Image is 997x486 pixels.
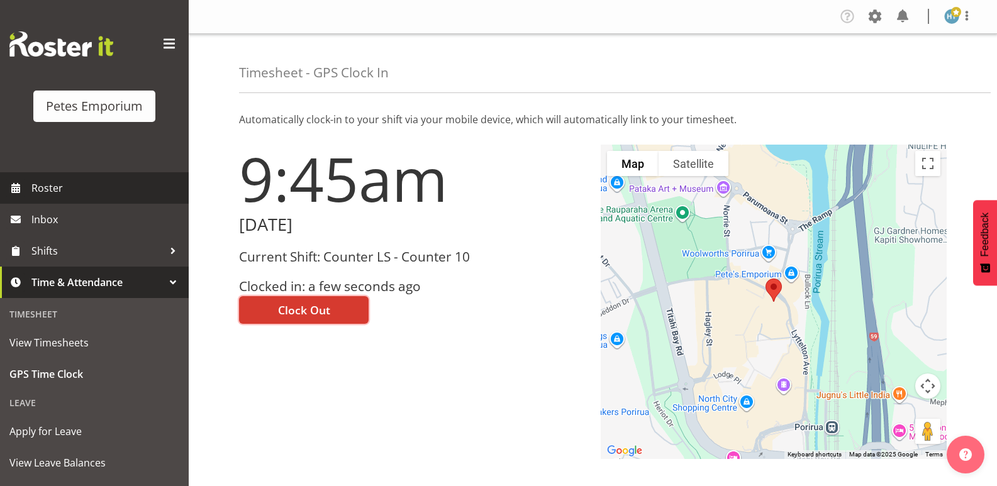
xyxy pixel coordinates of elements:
img: helena-tomlin701.jpg [944,9,959,24]
span: View Timesheets [9,333,179,352]
div: Petes Emporium [46,97,143,116]
button: Toggle fullscreen view [915,151,940,176]
button: Clock Out [239,296,369,324]
div: Timesheet [3,301,186,327]
h3: Clocked in: a few seconds ago [239,279,586,294]
span: Apply for Leave [9,422,179,441]
a: Terms (opens in new tab) [925,451,943,458]
img: help-xxl-2.png [959,448,972,461]
span: Inbox [31,210,182,229]
button: Keyboard shortcuts [788,450,842,459]
button: Drag Pegman onto the map to open Street View [915,419,940,444]
button: Show satellite imagery [659,151,728,176]
a: View Timesheets [3,327,186,358]
button: Show street map [607,151,659,176]
div: Leave [3,390,186,416]
p: Automatically clock-in to your shift via your mobile device, which will automatically link to you... [239,112,947,127]
button: Feedback - Show survey [973,200,997,285]
span: Shifts [31,241,164,260]
span: Clock Out [278,302,330,318]
span: View Leave Balances [9,453,179,472]
a: GPS Time Clock [3,358,186,390]
span: Map data ©2025 Google [849,451,918,458]
a: View Leave Balances [3,447,186,478]
h1: 9:45am [239,145,586,213]
a: Apply for Leave [3,416,186,447]
a: Open this area in Google Maps (opens a new window) [604,443,645,459]
img: Rosterit website logo [9,31,113,57]
button: Map camera controls [915,373,940,399]
img: Google [604,443,645,459]
span: Time & Attendance [31,273,164,292]
h3: Current Shift: Counter LS - Counter 10 [239,250,586,264]
h4: Timesheet - GPS Clock In [239,65,389,80]
span: GPS Time Clock [9,365,179,384]
h2: [DATE] [239,215,586,235]
span: Feedback [979,213,991,257]
span: Roster [31,179,182,197]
